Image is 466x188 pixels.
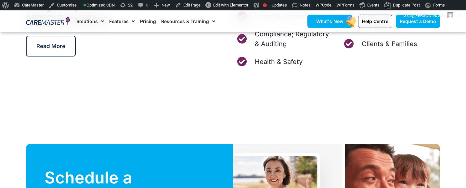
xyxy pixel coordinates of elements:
[263,3,267,7] div: Focus keyphrase not set
[76,10,291,32] nav: Menu
[26,36,76,56] a: Read More
[316,19,343,24] span: What's New
[109,10,135,32] a: Features
[414,13,446,18] span: [PERSON_NAME]
[253,29,333,49] span: Compliance; Regulatory & Auditing
[213,3,248,7] span: Edit with Elementor
[36,43,65,49] span: Read More
[307,15,352,28] a: What's New
[253,57,303,67] span: Health & Safety
[358,15,392,28] a: Help Centre
[396,15,440,28] a: Request a Demo
[140,10,156,32] a: Pricing
[400,19,436,24] span: Request a Demo
[360,39,417,49] span: Clients & Families
[161,10,215,32] a: Resources & Training
[362,19,388,24] span: Help Centre
[26,17,70,26] img: CareMaster Logo
[401,10,456,21] a: G'day,
[76,10,104,32] a: Solutions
